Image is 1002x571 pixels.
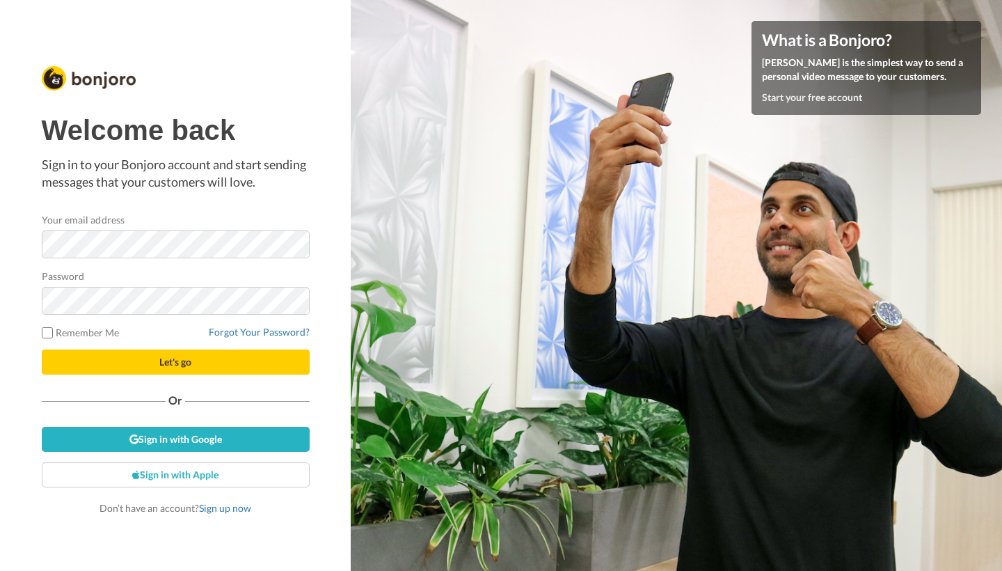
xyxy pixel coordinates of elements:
input: Remember Me [42,327,53,338]
h1: Welcome back [42,115,310,146]
span: Don’t have an account? [100,502,251,514]
button: Let's go [42,350,310,375]
span: Let's go [159,356,191,368]
a: Sign up now [199,502,251,514]
a: Forgot Your Password? [209,326,310,338]
p: [PERSON_NAME] is the simplest way to send a personal video message to your customers. [762,56,971,84]
label: Your email address [42,212,125,227]
a: Start your free account [762,91,862,103]
span: Or [166,396,185,405]
a: Sign in with Google [42,427,310,452]
a: Sign in with Apple [42,462,310,487]
label: Remember Me [42,325,120,340]
p: Sign in to your Bonjoro account and start sending messages that your customers will love. [42,156,310,191]
h4: What is a Bonjoro? [762,31,971,49]
label: Password [42,269,85,283]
